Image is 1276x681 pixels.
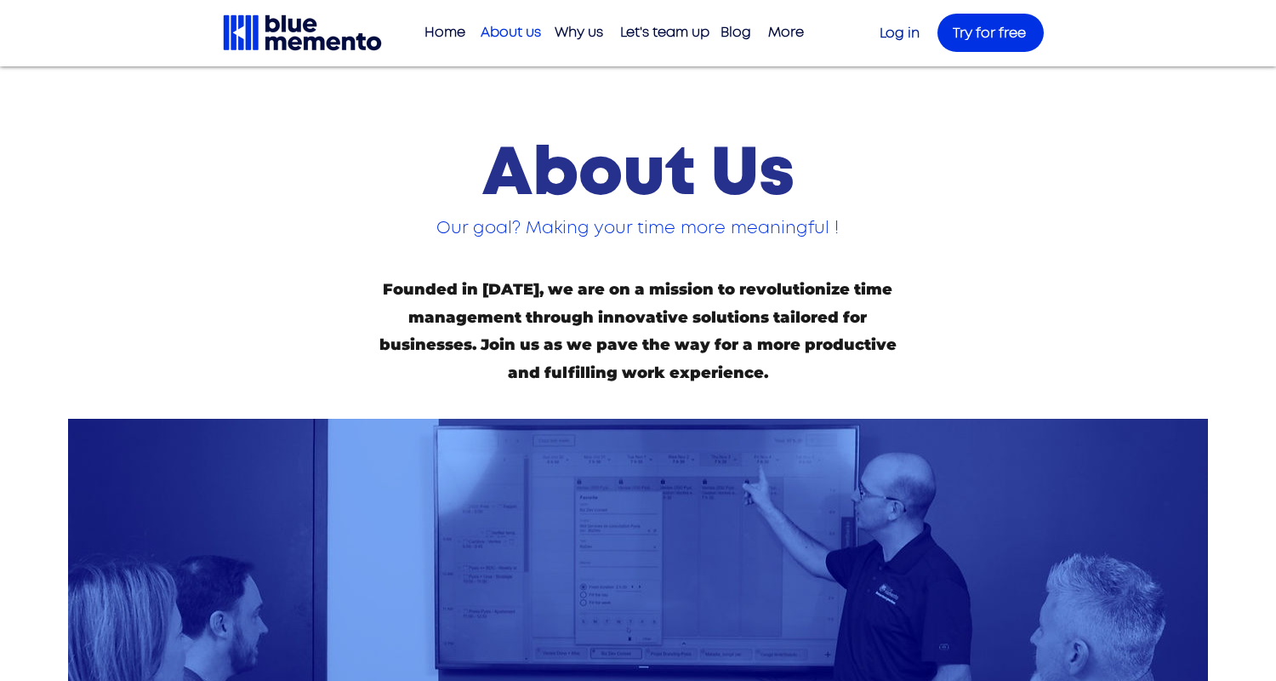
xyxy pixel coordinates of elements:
a: Let's team up [612,19,712,47]
img: Blue Memento black logo [221,13,384,53]
a: Try for free [937,14,1044,52]
span: Try for free [953,26,1026,40]
span: Our goal? Making your time more meaningful ! [436,220,839,237]
a: Blog [712,19,760,47]
p: Let's team up [612,19,718,47]
p: More [760,19,812,47]
a: Log in [880,26,920,40]
a: Home [416,19,472,47]
span: Founded in [DATE], we are on a mission to revolutionize time management through innovative soluti... [379,280,897,381]
a: About us [472,19,546,47]
nav: Site [416,19,812,47]
a: Why us [546,19,612,47]
p: Home [416,19,474,47]
span: About Us [482,140,795,208]
p: About us [472,19,550,47]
